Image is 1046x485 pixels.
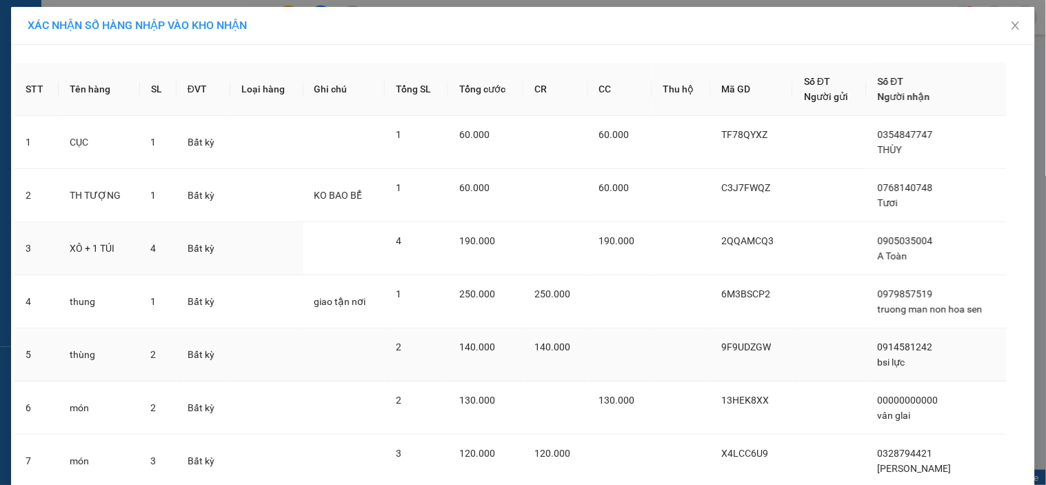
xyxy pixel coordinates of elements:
th: CC [588,63,652,116]
button: Close [996,7,1035,46]
span: 60.000 [599,182,630,193]
td: món [59,382,139,435]
span: 1 [151,137,157,148]
span: [DATE] 13:38 [123,37,174,48]
span: AyunPa [123,75,172,92]
span: A Toàn [878,250,907,261]
span: 190.000 [599,235,635,246]
span: TF78QYXZ [722,129,768,140]
td: thung [59,275,139,328]
span: Người nhận [878,91,930,102]
span: 190.000 [459,235,495,246]
th: CR [524,63,588,116]
span: 9F9UDZGW [722,342,772,353]
td: Bất kỳ [177,275,231,328]
span: 3 [396,448,401,459]
span: THÙY [878,144,902,155]
td: 2 [14,169,59,222]
span: 4 [396,235,401,246]
td: Bất kỳ [177,382,231,435]
span: 1THX [123,95,175,119]
span: 0905035004 [878,235,933,246]
span: close [1010,20,1021,31]
span: 60.000 [599,129,630,140]
span: 60.000 [459,129,490,140]
span: 00000000000 [878,395,938,406]
span: 6M3BSCP2 [722,288,771,299]
th: Tên hàng [59,63,139,116]
th: ĐVT [177,63,231,116]
td: CỤC [59,116,139,169]
td: 1 [14,116,59,169]
span: 1 [151,190,157,201]
span: bsi lực [878,357,905,368]
span: 0914581242 [878,342,933,353]
span: 120.000 [459,448,495,459]
span: [PERSON_NAME] [878,463,952,474]
h2: 4EDN719W [6,43,75,64]
span: 0768140748 [878,182,933,193]
span: vân glai [878,410,911,421]
span: 4 [151,243,157,254]
span: Gửi: [123,52,150,69]
span: 0328794421 [878,448,933,459]
span: C3J7FWQZ [722,182,771,193]
td: Bất kỳ [177,222,231,275]
span: 140.000 [535,342,571,353]
b: Cô Hai [35,10,92,30]
td: XÔ + 1 TÚI [59,222,139,275]
span: 2QQAMCQ3 [722,235,774,246]
th: STT [14,63,59,116]
span: truong man non hoa sen [878,304,983,315]
span: 2 [151,349,157,360]
th: Thu hộ [652,63,711,116]
span: 1 [396,182,401,193]
span: XÁC NHẬN SỐ HÀNG NHẬP VÀO KHO NHẬN [28,19,247,32]
span: KO BAO BỂ [314,190,363,201]
td: 4 [14,275,59,328]
span: 250.000 [459,288,495,299]
td: Bất kỳ [177,328,231,382]
span: 3 [151,455,157,466]
span: Số ĐT [878,76,904,87]
th: Ghi chú [303,63,385,116]
td: thùng [59,328,139,382]
span: 2 [396,395,401,406]
span: 2 [151,402,157,413]
span: 13HEK8XX [722,395,770,406]
span: X4LCC6U9 [722,448,769,459]
span: 250.000 [535,288,571,299]
span: 0979857519 [878,288,933,299]
td: Bất kỳ [177,116,231,169]
td: 5 [14,328,59,382]
span: 1 [396,129,401,140]
span: 1 [396,288,401,299]
th: Tổng cước [448,63,524,116]
span: 1 [151,296,157,307]
span: 60.000 [459,182,490,193]
th: SL [140,63,177,116]
td: 6 [14,382,59,435]
th: Mã GD [711,63,794,116]
th: Tổng SL [385,63,448,116]
th: Loại hàng [230,63,303,116]
span: giao tận nơi [314,296,366,307]
span: 130.000 [459,395,495,406]
td: Bất kỳ [177,169,231,222]
span: 140.000 [459,342,495,353]
span: Tươi [878,197,898,208]
td: 3 [14,222,59,275]
span: 130.000 [599,395,635,406]
span: Số ĐT [804,76,830,87]
span: Người gửi [804,91,848,102]
span: 0354847747 [878,129,933,140]
span: 120.000 [535,448,571,459]
span: 2 [396,342,401,353]
td: TH TƯỢNG [59,169,139,222]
